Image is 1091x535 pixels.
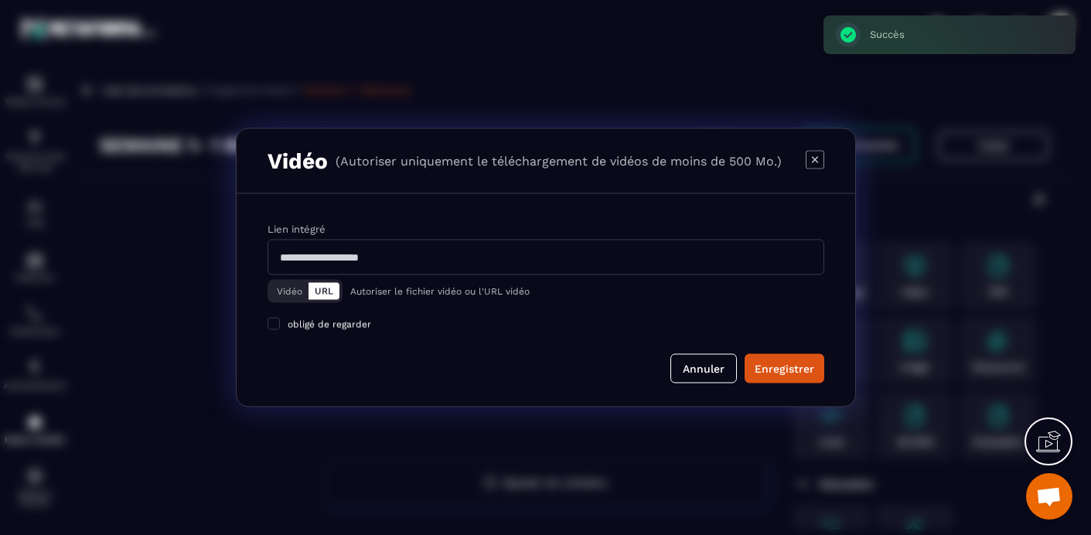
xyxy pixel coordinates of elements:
[268,148,328,174] h3: Vidéo
[288,319,371,330] span: obligé de regarder
[309,283,339,300] button: URL
[755,361,814,377] div: Enregistrer
[350,286,530,297] p: Autoriser le fichier vidéo ou l'URL vidéo
[336,154,782,169] p: (Autoriser uniquement le téléchargement de vidéos de moins de 500 Mo.)
[268,223,326,235] label: Lien intégré
[745,354,824,383] button: Enregistrer
[1026,473,1072,520] div: Ouvrir le chat
[670,354,737,383] button: Annuler
[271,283,309,300] button: Vidéo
